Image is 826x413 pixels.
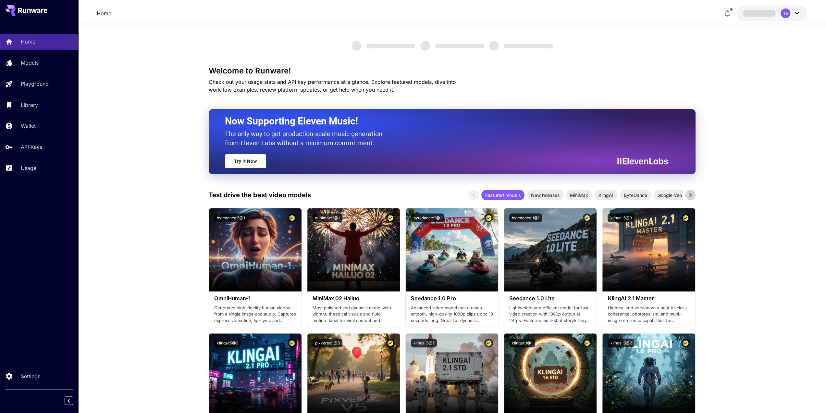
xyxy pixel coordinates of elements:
a: Try It Now [225,154,266,168]
button: Certified Model – Vetted for best performance and includes a commercial license. [681,213,690,222]
p: Lightweight and efficient model for fast video creation with 1080p output at 24fps. Features mult... [509,305,591,324]
p: Home [21,38,35,45]
img: alt [307,208,400,291]
button: Certified Model – Vetted for best performance and includes a commercial license. [681,339,690,347]
p: Most polished and dynamic model with vibrant, theatrical visuals and fluid motion. Ideal for vira... [313,305,395,324]
button: klingai:5@2 [214,339,241,347]
p: Models [21,59,39,67]
button: Certified Model – Vetted for best performance and includes a commercial license. [288,213,296,222]
p: Advanced video model that creates smooth, high-quality 1080p clips up to 10 seconds long. Great f... [411,305,493,324]
p: The only way to get production-scale music generation from Eleven Labs without a minimum commitment. [225,129,387,148]
p: Generates high-fidelity human videos from a single image and audio. Captures expressive motion, l... [214,305,296,324]
button: klingai:3@1 [509,339,535,347]
h3: Seedance 1.0 Pro [411,295,493,302]
p: API Keys [21,143,42,151]
button: TS [736,6,807,21]
button: bytedance:1@1 [509,213,542,222]
p: Highest-end version with best-in-class coherence, photorealism, and multi-image reference capabil... [608,305,690,324]
div: TS [781,8,790,18]
span: ByteDance [620,192,651,199]
button: Certified Model – Vetted for best performance and includes a commercial license. [484,339,493,347]
button: minimax:3@1 [313,213,342,222]
div: ByteDance [620,190,651,200]
h3: OmniHuman‑1 [214,295,296,302]
button: klingai:5@3 [608,213,634,222]
h3: KlingAI 2.1 Master [608,295,690,302]
span: New releases [527,192,563,199]
img: alt [602,208,695,291]
button: Collapse sidebar [65,396,73,405]
button: pixverse:1@5 [313,339,342,347]
img: alt [504,208,597,291]
div: Google Veo [654,190,686,200]
p: Usage [21,164,36,172]
p: Playground [21,80,49,88]
h3: Seedance 1.0 Lite [509,295,591,302]
p: Settings [21,372,40,380]
button: Certified Model – Vetted for best performance and includes a commercial license. [386,213,395,222]
div: Collapse sidebar [69,395,78,407]
button: Certified Model – Vetted for best performance and includes a commercial license. [583,339,591,347]
h2: Now Supporting Eleven Music! [225,115,663,127]
div: Featured models [481,190,524,200]
button: Certified Model – Vetted for best performance and includes a commercial license. [484,213,493,222]
p: Library [21,101,38,109]
button: klingai:5@1 [411,339,437,347]
img: alt [406,208,498,291]
img: alt [209,208,302,291]
button: Certified Model – Vetted for best performance and includes a commercial license. [386,339,395,347]
p: Test drive the best video models [209,190,311,200]
span: Featured models [481,192,524,199]
div: KlingAI [595,190,617,200]
div: New releases [527,190,563,200]
button: Certified Model – Vetted for best performance and includes a commercial license. [583,213,591,222]
a: Home [97,9,111,17]
span: Check out your usage stats and API key performance at a glance. Explore featured models, dive int... [209,79,456,93]
span: MiniMax [566,192,592,199]
button: Certified Model – Vetted for best performance and includes a commercial license. [288,339,296,347]
h3: MiniMax 02 Hailuo [313,295,395,302]
span: KlingAI [595,192,617,199]
h3: Welcome to Runware! [209,66,696,75]
span: Google Veo [654,192,686,199]
p: Wallet [21,122,36,130]
nav: breadcrumb [97,9,111,17]
div: MiniMax [566,190,592,200]
button: bytedance:2@1 [411,213,444,222]
button: klingai:3@2 [608,339,634,347]
button: bytedance:5@1 [214,213,248,222]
